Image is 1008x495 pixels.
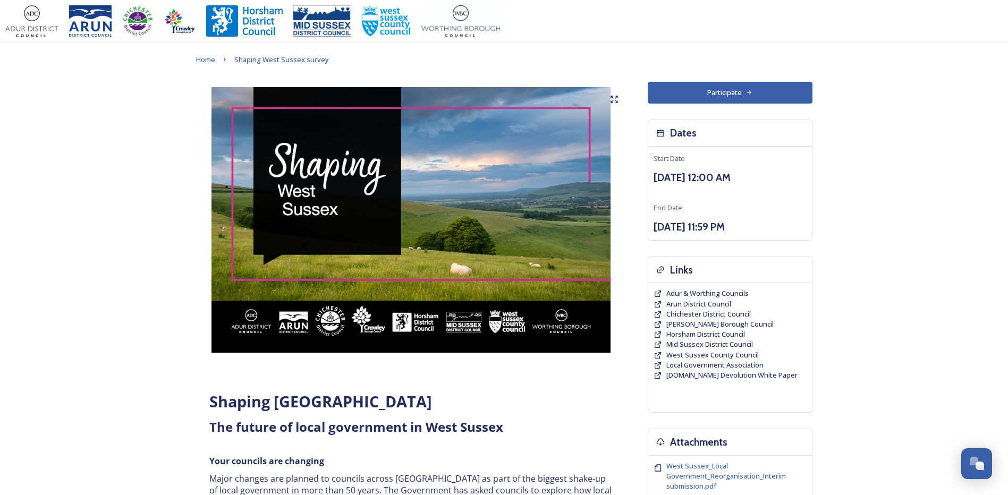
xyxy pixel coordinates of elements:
[666,339,753,349] span: Mid Sussex District Council
[654,170,807,185] h3: [DATE] 12:00 AM
[961,448,992,479] button: Open Chat
[654,219,807,235] h3: [DATE] 11:59 PM
[666,288,749,298] span: Adur & Worthing Councils
[361,5,411,37] img: WSCCPos-Spot-25mm.jpg
[69,5,112,37] img: Arun%20District%20Council%20logo%20blue%20CMYK.jpg
[209,391,432,412] strong: Shaping [GEOGRAPHIC_DATA]
[654,203,682,212] span: End Date
[293,5,351,37] img: 150ppimsdc%20logo%20blue.png
[209,455,324,467] strong: Your councils are changing
[666,350,759,360] a: West Sussex County Council
[670,125,697,141] h3: Dates
[666,319,774,329] a: [PERSON_NAME] Borough Council
[196,55,215,64] span: Home
[206,5,283,37] img: Horsham%20DC%20Logo.jpg
[666,360,764,370] a: Local Government Association
[421,5,500,37] img: Worthing_Adur%20%281%29.jpg
[670,434,727,450] h3: Attachments
[666,288,749,298] a: Adur & Worthing Councils
[234,53,329,66] a: Shaping West Sussex survey
[648,82,812,104] button: Participate
[666,329,745,339] span: Horsham District Council
[164,5,196,37] img: Crawley%20BC%20logo.jpg
[666,299,731,309] a: Arun District Council
[666,370,798,380] a: [DOMAIN_NAME] Devolution White Paper
[666,309,751,319] a: Chichester District Council
[234,55,329,64] span: Shaping West Sussex survey
[666,339,753,349] a: Mid Sussex District Council
[209,418,503,436] strong: The future of local government in West Sussex
[666,329,745,339] a: Horsham District Council
[5,5,58,37] img: Adur%20logo%20%281%29.jpeg
[670,262,693,278] h3: Links
[654,153,685,163] span: Start Date
[196,53,215,66] a: Home
[666,461,786,491] span: West Sussex_Local Government_Reorganisation_Interim submission.pdf
[122,5,153,37] img: CDC%20Logo%20-%20you%20may%20have%20a%20better%20version.jpg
